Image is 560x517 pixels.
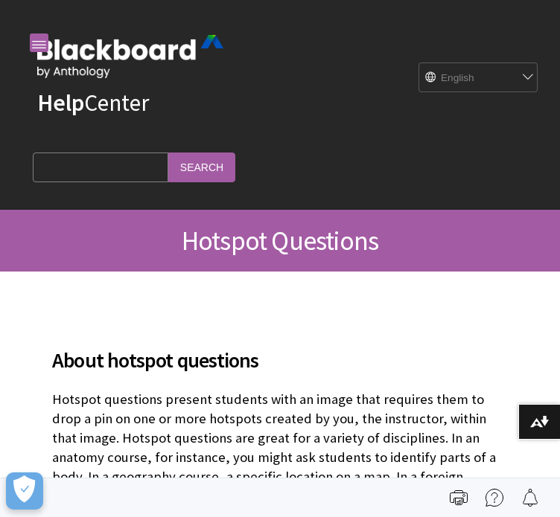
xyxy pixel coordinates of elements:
img: More help [486,489,503,507]
a: HelpCenter [37,88,149,118]
button: Open Preferences [6,472,43,510]
span: Hotspot Questions [182,224,378,257]
span: About hotspot questions [52,344,508,376]
select: Site Language Selector [419,63,524,93]
strong: Help [37,88,84,118]
img: Follow this page [521,489,539,507]
input: Search [168,152,235,182]
img: Print [450,489,468,507]
img: Blackboard by Anthology [37,35,223,78]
